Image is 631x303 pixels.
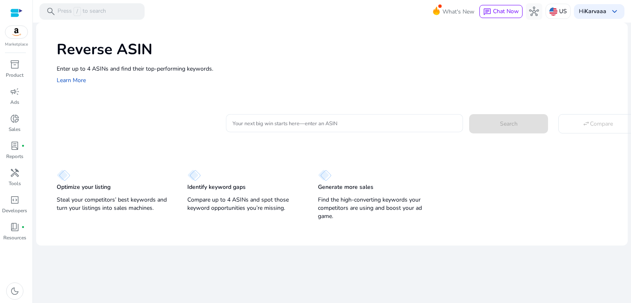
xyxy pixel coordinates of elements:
[57,64,619,73] p: Enter up to 4 ASINs and find their top-performing keywords.
[483,8,491,16] span: chat
[74,7,81,16] span: /
[21,225,25,229] span: fiber_manual_record
[58,7,106,16] p: Press to search
[46,7,56,16] span: search
[10,222,20,232] span: book_4
[442,5,474,19] span: What's New
[10,87,20,96] span: campaign
[57,76,86,84] a: Learn More
[9,126,21,133] p: Sales
[6,71,23,79] p: Product
[479,5,523,18] button: chatChat Now
[2,207,27,214] p: Developers
[187,196,302,212] p: Compare up to 4 ASINs and spot those keyword opportunities you’re missing.
[493,7,519,15] span: Chat Now
[529,7,539,16] span: hub
[9,180,21,187] p: Tools
[57,183,111,191] p: Optimize your listing
[526,3,542,20] button: hub
[318,183,373,191] p: Generate more sales
[3,234,26,241] p: Resources
[10,141,20,151] span: lab_profile
[5,41,28,48] p: Marketplace
[6,153,23,160] p: Reports
[5,26,28,38] img: amazon.svg
[10,114,20,124] span: donut_small
[57,196,171,212] p: Steal your competitors’ best keywords and turn your listings into sales machines.
[549,7,557,16] img: us.svg
[57,41,619,58] h1: Reverse ASIN
[57,170,70,181] img: diamond.svg
[10,168,20,178] span: handyman
[10,99,19,106] p: Ads
[585,7,606,15] b: Karvaaa
[21,144,25,147] span: fiber_manual_record
[187,170,201,181] img: diamond.svg
[579,9,606,14] p: Hi
[610,7,619,16] span: keyboard_arrow_down
[318,196,432,220] p: Find the high-converting keywords your competitors are using and boost your ad game.
[559,4,567,18] p: US
[318,170,332,181] img: diamond.svg
[10,286,20,296] span: dark_mode
[10,195,20,205] span: code_blocks
[187,183,246,191] p: Identify keyword gaps
[10,60,20,69] span: inventory_2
